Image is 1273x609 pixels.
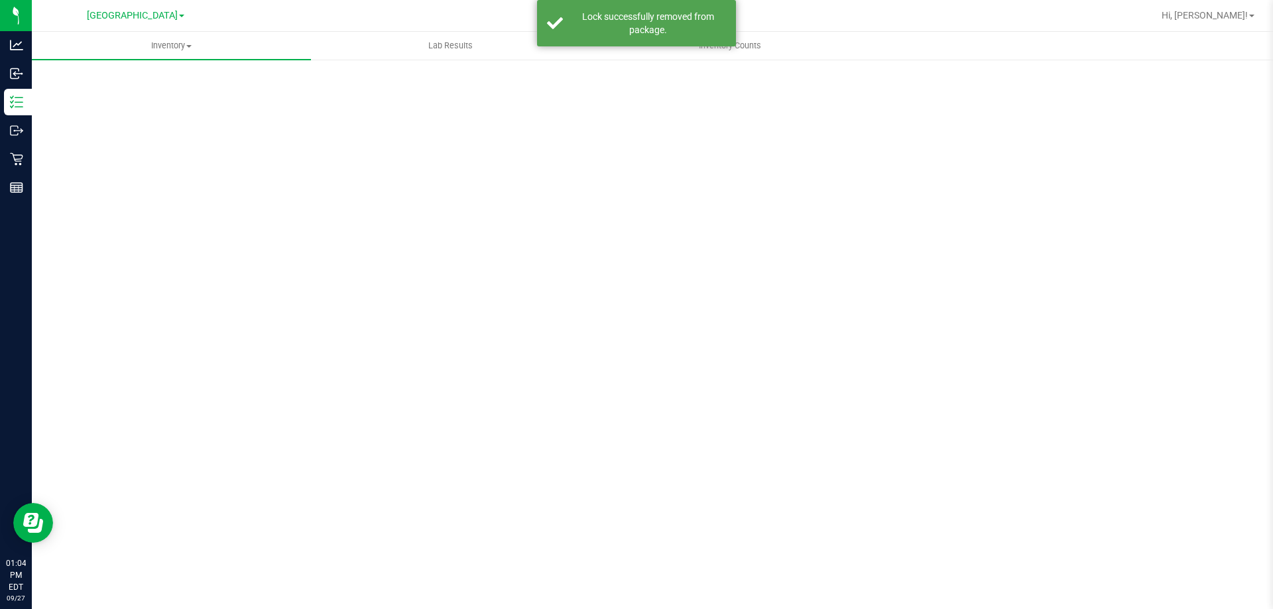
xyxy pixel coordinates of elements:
[10,181,23,194] inline-svg: Reports
[10,95,23,109] inline-svg: Inventory
[32,32,311,60] a: Inventory
[10,38,23,52] inline-svg: Analytics
[410,40,491,52] span: Lab Results
[10,152,23,166] inline-svg: Retail
[311,32,590,60] a: Lab Results
[570,10,726,36] div: Lock successfully removed from package.
[32,40,311,52] span: Inventory
[13,503,53,543] iframe: Resource center
[87,10,178,21] span: [GEOGRAPHIC_DATA]
[10,67,23,80] inline-svg: Inbound
[1162,10,1248,21] span: Hi, [PERSON_NAME]!
[6,593,26,603] p: 09/27
[10,124,23,137] inline-svg: Outbound
[6,557,26,593] p: 01:04 PM EDT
